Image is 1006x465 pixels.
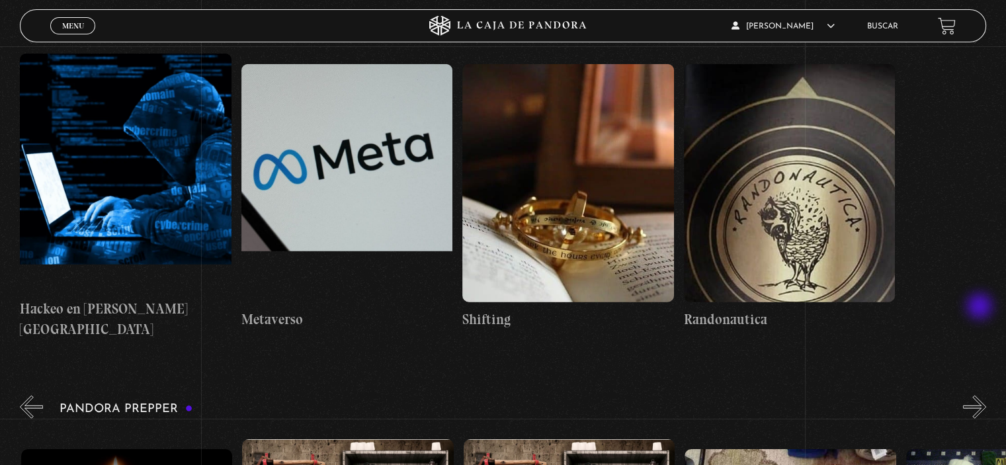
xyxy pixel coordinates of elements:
[241,309,452,330] h4: Metaverso
[62,22,84,30] span: Menu
[732,22,835,30] span: [PERSON_NAME]
[963,396,986,419] button: Next
[20,21,43,44] button: Previous
[963,21,986,44] button: Next
[462,54,673,340] a: Shifting
[20,298,231,340] h4: Hackeo en [PERSON_NAME][GEOGRAPHIC_DATA]
[20,54,231,340] a: Hackeo en [PERSON_NAME][GEOGRAPHIC_DATA]
[938,17,956,35] a: View your shopping cart
[20,396,43,419] button: Previous
[462,309,673,330] h4: Shifting
[684,54,895,340] a: Randonautica
[58,33,89,42] span: Cerrar
[684,309,895,330] h4: Randonautica
[60,403,192,415] h3: Pandora Prepper
[241,54,452,340] a: Metaverso
[867,22,898,30] a: Buscar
